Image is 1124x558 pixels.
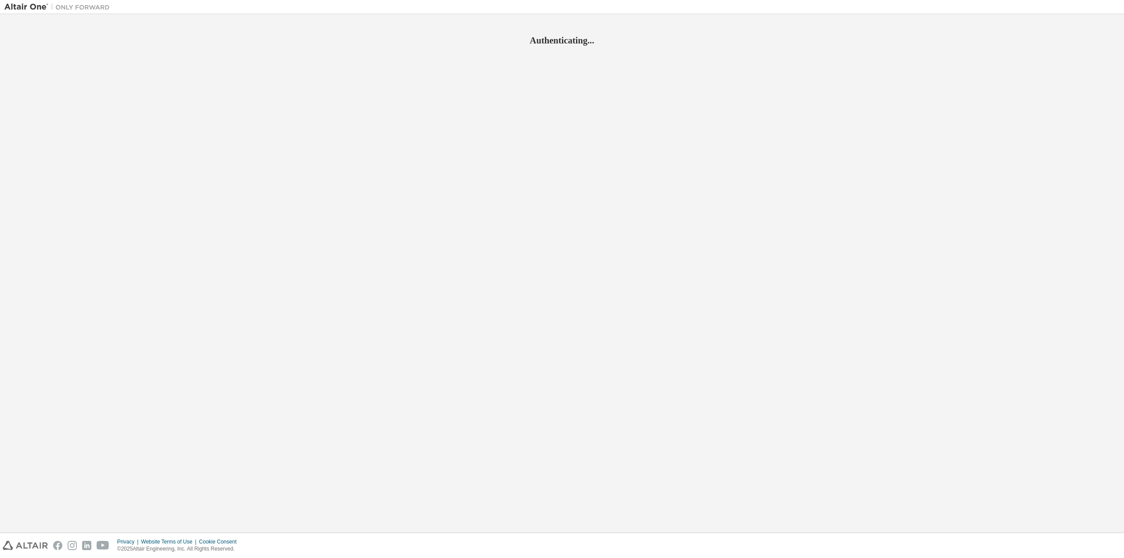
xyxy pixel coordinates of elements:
[68,541,77,550] img: instagram.svg
[82,541,91,550] img: linkedin.svg
[53,541,62,550] img: facebook.svg
[117,545,242,553] p: © 2025 Altair Engineering, Inc. All Rights Reserved.
[3,541,48,550] img: altair_logo.svg
[199,538,241,545] div: Cookie Consent
[97,541,109,550] img: youtube.svg
[141,538,199,545] div: Website Terms of Use
[117,538,141,545] div: Privacy
[4,3,114,11] img: Altair One
[4,35,1120,46] h2: Authenticating...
